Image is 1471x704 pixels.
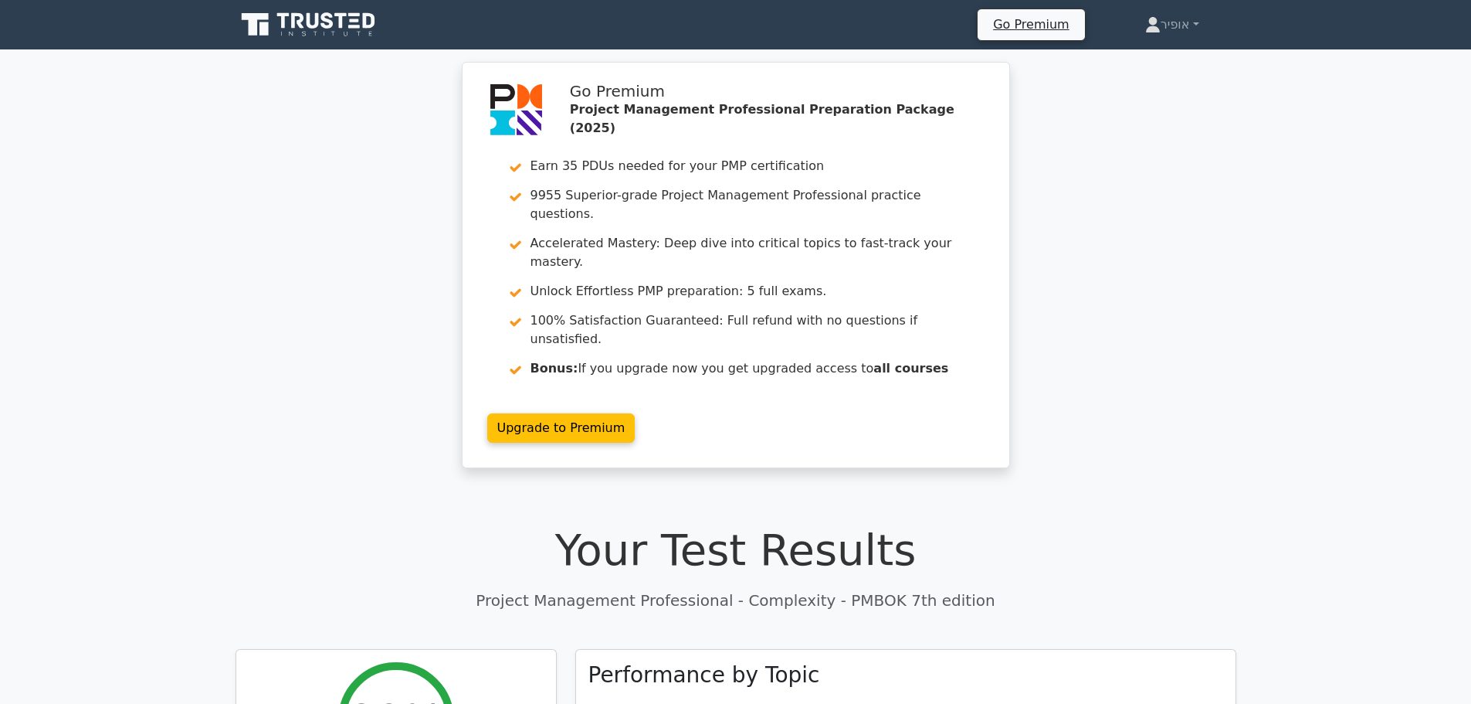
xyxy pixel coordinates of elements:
[1108,9,1236,40] a: אופיר
[236,589,1236,612] p: Project Management Professional - Complexity - PMBOK 7th edition
[984,14,1078,35] a: Go Premium
[487,413,636,443] a: Upgrade to Premium
[588,662,820,689] h3: Performance by Topic
[236,524,1236,576] h1: Your Test Results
